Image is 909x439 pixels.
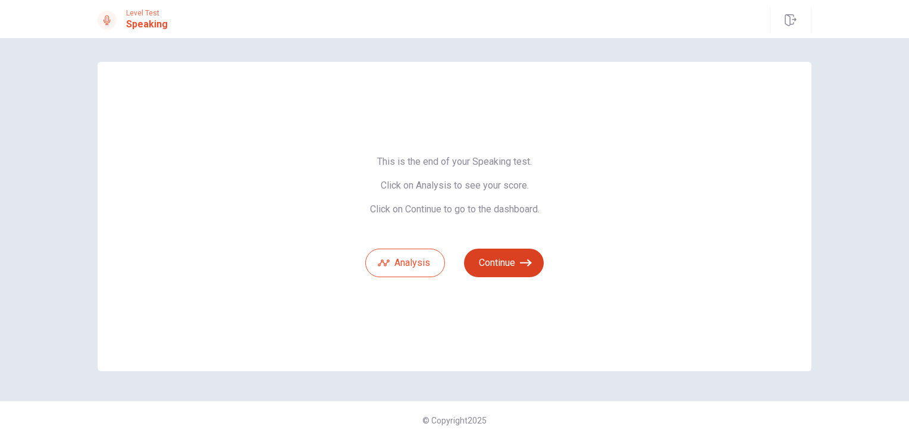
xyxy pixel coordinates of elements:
[126,9,168,17] span: Level Test
[422,416,487,425] span: © Copyright 2025
[365,249,445,277] button: Analysis
[126,17,168,32] h1: Speaking
[464,249,544,277] button: Continue
[365,156,544,215] span: This is the end of your Speaking test. Click on Analysis to see your score. Click on Continue to ...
